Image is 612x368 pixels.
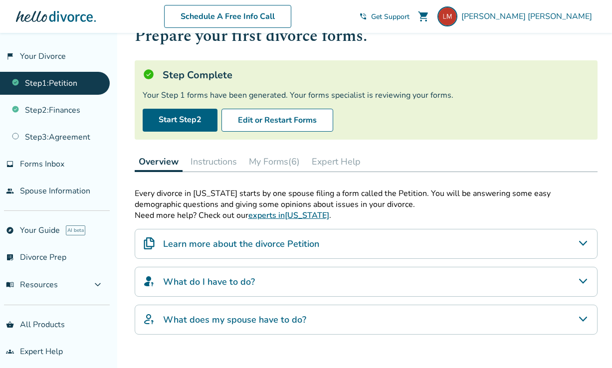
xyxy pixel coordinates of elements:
p: Need more help? Check out our . [135,210,598,221]
button: Overview [135,152,183,172]
iframe: Chat Widget [562,320,612,368]
span: flag_2 [6,52,14,60]
span: phone_in_talk [359,12,367,20]
span: expand_more [92,279,104,291]
div: Learn more about the divorce Petition [135,229,598,259]
span: groups [6,348,14,356]
span: inbox [6,160,14,168]
button: My Forms(6) [245,152,304,172]
span: explore [6,226,14,234]
span: shopping_basket [6,321,14,329]
span: list_alt_check [6,253,14,261]
img: What does my spouse have to do? [143,313,155,325]
span: shopping_cart [417,10,429,22]
span: menu_book [6,281,14,289]
a: Schedule A Free Info Call [164,5,291,28]
div: What do I have to do? [135,267,598,297]
p: Every divorce in [US_STATE] starts by one spouse filing a form called the Petition. You will be a... [135,188,598,210]
div: Your Step 1 forms have been generated. Your forms specialist is reviewing your forms. [143,90,590,101]
span: Resources [6,279,58,290]
span: AI beta [66,225,85,235]
h4: What does my spouse have to do? [163,313,306,326]
h4: Learn more about the divorce Petition [163,237,319,250]
h1: Prepare your first divorce forms. [135,24,598,48]
a: Start Step2 [143,109,217,132]
span: people [6,187,14,195]
button: Expert Help [308,152,365,172]
button: Instructions [187,152,241,172]
span: [PERSON_NAME] [PERSON_NAME] [461,11,596,22]
h4: What do I have to do? [163,275,255,288]
button: Edit or Restart Forms [221,109,333,132]
div: What does my spouse have to do? [135,305,598,335]
img: Learn more about the divorce Petition [143,237,155,249]
span: Forms Inbox [20,159,64,170]
h5: Step Complete [163,68,232,82]
a: experts in[US_STATE] [248,210,329,221]
a: phone_in_talkGet Support [359,12,409,21]
span: Get Support [371,12,409,21]
img: lisamozden@gmail.com [437,6,457,26]
img: What do I have to do? [143,275,155,287]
